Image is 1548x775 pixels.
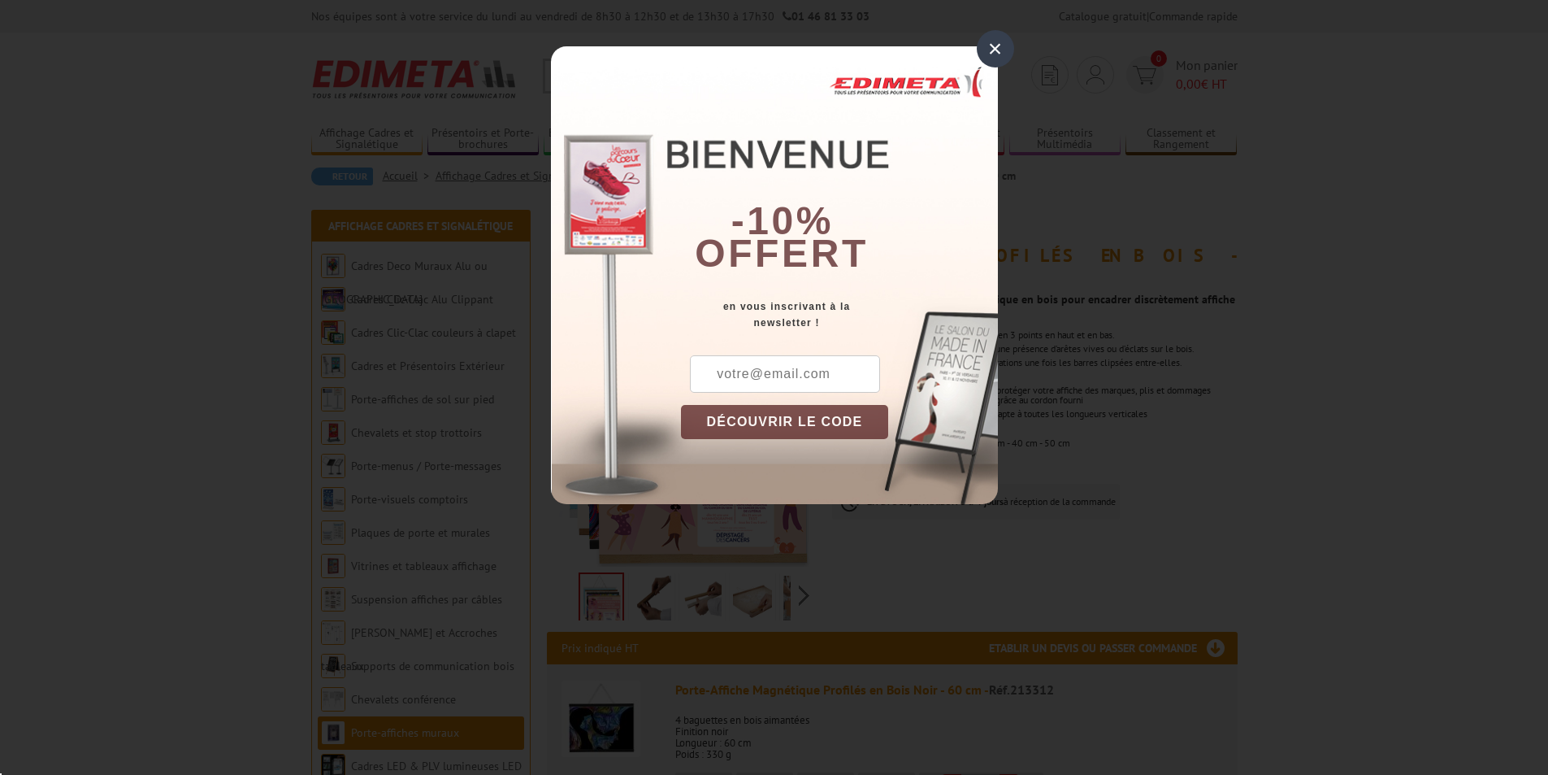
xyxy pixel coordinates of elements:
[690,355,880,393] input: votre@email.com
[695,232,869,275] font: offert
[681,405,889,439] button: DÉCOUVRIR LE CODE
[731,199,834,242] b: -10%
[977,30,1014,67] div: ×
[681,298,998,331] div: en vous inscrivant à la newsletter !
